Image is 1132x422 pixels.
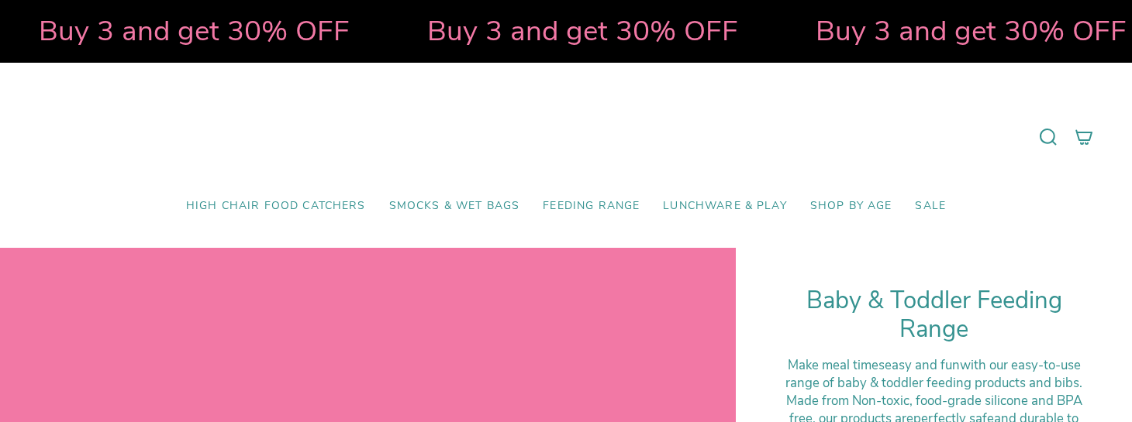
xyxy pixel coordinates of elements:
span: Lunchware & Play [663,200,786,213]
span: High Chair Food Catchers [186,200,366,213]
a: Shop by Age [799,188,904,225]
a: High Chair Food Catchers [174,188,378,225]
a: Lunchware & Play [651,188,798,225]
a: Mumma’s Little Helpers [433,86,700,188]
a: Smocks & Wet Bags [378,188,532,225]
strong: Buy 3 and get 30% OFF [816,12,1127,50]
strong: Buy 3 and get 30% OFF [39,12,350,50]
h1: Baby & Toddler Feeding Range [775,286,1093,345]
div: Make meal times with our easy-to-use range of baby & toddler feeding products and bibs. [775,356,1093,392]
a: Feeding Range [531,188,651,225]
span: Smocks & Wet Bags [389,200,520,213]
strong: easy and fun [885,356,960,374]
strong: Buy 3 and get 30% OFF [427,12,738,50]
span: Shop by Age [810,200,892,213]
span: Feeding Range [543,200,640,213]
a: SALE [903,188,958,225]
span: SALE [915,200,946,213]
